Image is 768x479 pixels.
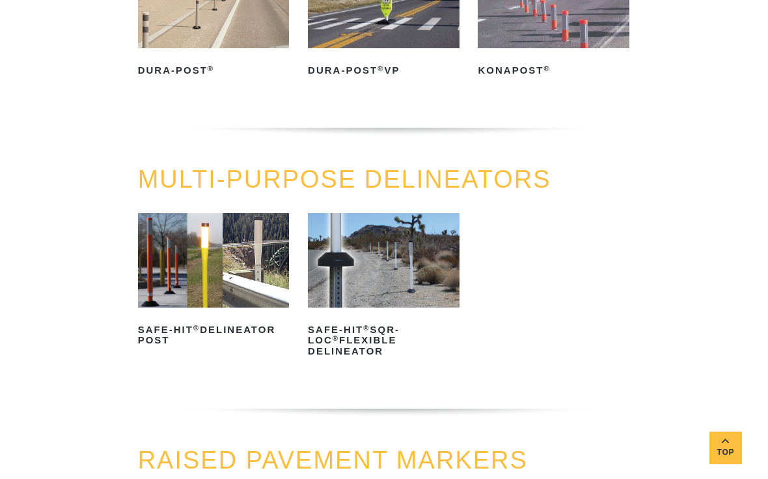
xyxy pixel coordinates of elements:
[308,320,459,362] h2: Safe-Hit SQR-LOC Flexible Delineator
[543,65,550,73] sup: ®
[138,214,290,351] a: Safe-Hit®Delineator Post
[478,61,629,81] h2: KonaPost
[308,214,459,362] a: Safe-Hit®SQR-LOC®Flexible Delineator
[193,325,200,332] sup: ®
[208,65,214,73] sup: ®
[363,325,370,332] sup: ®
[138,61,290,81] h2: Dura-Post
[333,335,339,343] sup: ®
[377,65,384,73] sup: ®
[138,166,551,194] a: MULTI-PURPOSE DELINEATORS
[709,432,742,465] a: Top
[308,61,459,81] h2: Dura-Post VP
[709,445,742,460] span: Top
[138,320,290,351] h2: Safe-Hit Delineator Post
[138,447,528,474] a: RAISED PAVEMENT MARKERS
